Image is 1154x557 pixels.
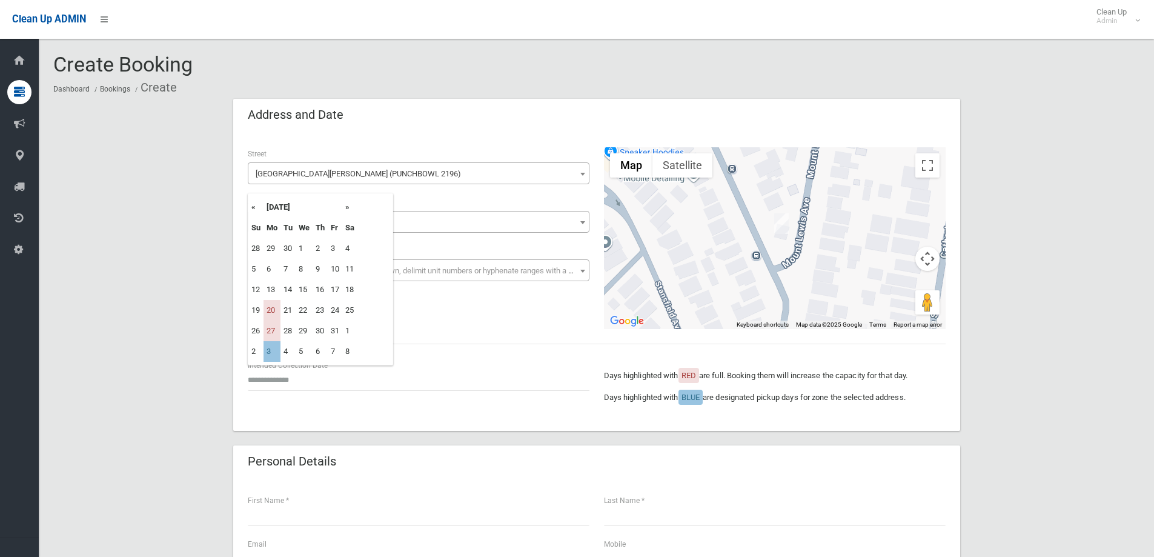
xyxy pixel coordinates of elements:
[280,238,296,259] td: 30
[915,290,940,315] button: Drag Pegman onto the map to open Street View
[328,341,342,362] td: 7
[264,341,280,362] td: 3
[280,321,296,341] td: 28
[313,279,328,300] td: 16
[313,259,328,279] td: 9
[313,341,328,362] td: 6
[248,279,264,300] td: 12
[248,238,264,259] td: 28
[869,321,886,328] a: Terms (opens in new tab)
[296,279,313,300] td: 15
[296,259,313,279] td: 8
[264,279,280,300] td: 13
[296,218,313,238] th: We
[248,259,264,279] td: 5
[342,300,357,321] td: 25
[280,341,296,362] td: 4
[53,85,90,93] a: Dashboard
[342,197,357,218] th: »
[280,279,296,300] td: 14
[264,259,280,279] td: 6
[280,300,296,321] td: 21
[248,218,264,238] th: Su
[604,369,946,383] p: Days highlighted with are full. Booking them will increase the capacity for that day.
[652,153,712,178] button: Show satellite imagery
[607,313,647,329] a: Open this area in Google Maps (opens a new window)
[233,103,358,127] header: Address and Date
[296,321,313,341] td: 29
[328,259,342,279] td: 10
[251,214,586,231] span: 6
[1090,7,1139,25] span: Clean Up
[1096,16,1127,25] small: Admin
[328,300,342,321] td: 24
[604,390,946,405] p: Days highlighted with are designated pickup days for zone the selected address.
[342,279,357,300] td: 18
[328,279,342,300] td: 17
[328,218,342,238] th: Fr
[248,341,264,362] td: 2
[313,218,328,238] th: Th
[248,300,264,321] td: 19
[313,300,328,321] td: 23
[328,321,342,341] td: 31
[264,197,342,218] th: [DATE]
[280,259,296,279] td: 7
[53,52,193,76] span: Create Booking
[342,341,357,362] td: 8
[342,218,357,238] th: Sa
[248,197,264,218] th: «
[264,321,280,341] td: 27
[610,153,652,178] button: Show street map
[100,85,130,93] a: Bookings
[774,213,789,234] div: 6 Mount Lewis Avenue, PUNCHBOWL NSW 2196
[296,341,313,362] td: 5
[256,266,594,275] span: Select the unit number from the dropdown, delimit unit numbers or hyphenate ranges with a comma
[313,238,328,259] td: 2
[248,321,264,341] td: 26
[280,218,296,238] th: Tu
[796,321,862,328] span: Map data ©2025 Google
[681,371,696,380] span: RED
[296,300,313,321] td: 22
[607,313,647,329] img: Google
[264,300,280,321] td: 20
[251,165,586,182] span: Mount Lewis Avenue (PUNCHBOWL 2196)
[681,393,700,402] span: BLUE
[313,321,328,341] td: 30
[737,321,789,329] button: Keyboard shortcuts
[342,238,357,259] td: 4
[915,247,940,271] button: Map camera controls
[342,259,357,279] td: 11
[12,13,86,25] span: Clean Up ADMIN
[328,238,342,259] td: 3
[248,211,589,233] span: 6
[132,76,177,99] li: Create
[296,238,313,259] td: 1
[248,162,589,184] span: Mount Lewis Avenue (PUNCHBOWL 2196)
[342,321,357,341] td: 1
[894,321,942,328] a: Report a map error
[915,153,940,178] button: Toggle fullscreen view
[264,238,280,259] td: 29
[264,218,280,238] th: Mo
[233,450,351,473] header: Personal Details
